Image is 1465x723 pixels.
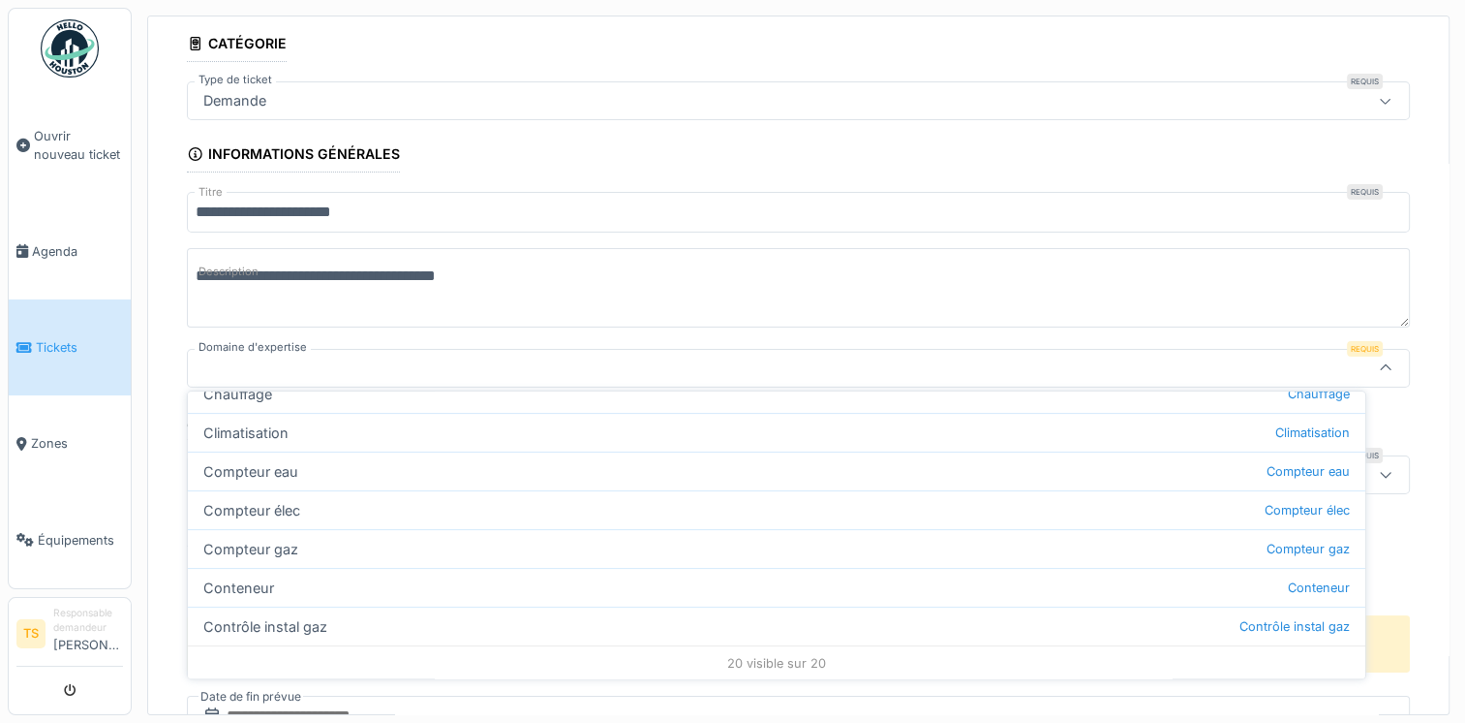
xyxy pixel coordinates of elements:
div: Demande [196,90,274,111]
div: Chauffage [188,374,1365,413]
div: Compteur eau [188,452,1365,490]
span: Compteur gaz [1266,540,1349,558]
span: Ouvrir nouveau ticket [34,127,123,164]
li: TS [16,619,46,648]
span: Contrôle instal gaz [1238,617,1349,636]
div: Contrôle instal gaz [188,607,1365,645]
div: Climatisation [188,413,1365,452]
a: TS Responsable demandeur[PERSON_NAME] [16,606,123,667]
div: 20 visible sur 20 [188,645,1365,680]
div: Informations générales [187,140,400,173]
div: Conteneur [188,568,1365,607]
div: Responsable demandeur [53,606,123,636]
span: Équipements [38,531,123,550]
span: Climatisation [1274,424,1349,442]
span: Zones [31,434,123,453]
label: Date de fin prévue [198,686,303,707]
a: Ouvrir nouveau ticket [9,88,131,204]
a: Agenda [9,204,131,299]
a: Tickets [9,299,131,395]
div: Compteur gaz [188,529,1365,568]
div: Compteur élec [188,490,1365,529]
div: Catégorie [187,29,287,62]
span: Compteur eau [1266,462,1349,481]
span: Compteur élec [1264,501,1349,519]
span: Chauffage [1287,385,1349,403]
a: Zones [9,395,131,491]
span: Tickets [36,338,123,357]
div: Requis [1347,184,1383,200]
label: Type de ticket [195,72,276,88]
label: Titre [195,184,227,201]
label: Domaine d'expertise [195,339,311,356]
label: Description [195,260,262,284]
a: Équipements [9,492,131,588]
li: [PERSON_NAME] [53,606,123,662]
img: Badge_color-CXgf-gQk.svg [41,19,99,78]
span: Conteneur [1287,579,1349,597]
span: Agenda [32,242,123,261]
div: Requis [1347,341,1383,357]
div: Requis [1347,74,1383,89]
